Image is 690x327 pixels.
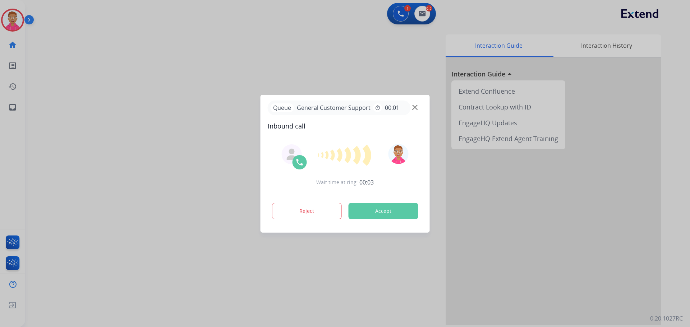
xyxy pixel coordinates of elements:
p: 0.20.1027RC [650,314,683,323]
img: call-icon [295,158,304,167]
img: avatar [388,144,408,164]
span: 00:03 [359,178,374,187]
span: 00:01 [385,103,399,112]
span: Wait time at ring: [316,179,358,186]
button: Reject [272,203,342,219]
span: General Customer Support [294,103,373,112]
img: close-button [412,104,418,110]
mat-icon: timer [375,105,381,111]
button: Accept [349,203,418,219]
span: Inbound call [268,121,423,131]
p: Queue [271,103,294,112]
img: agent-avatar [286,149,298,160]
